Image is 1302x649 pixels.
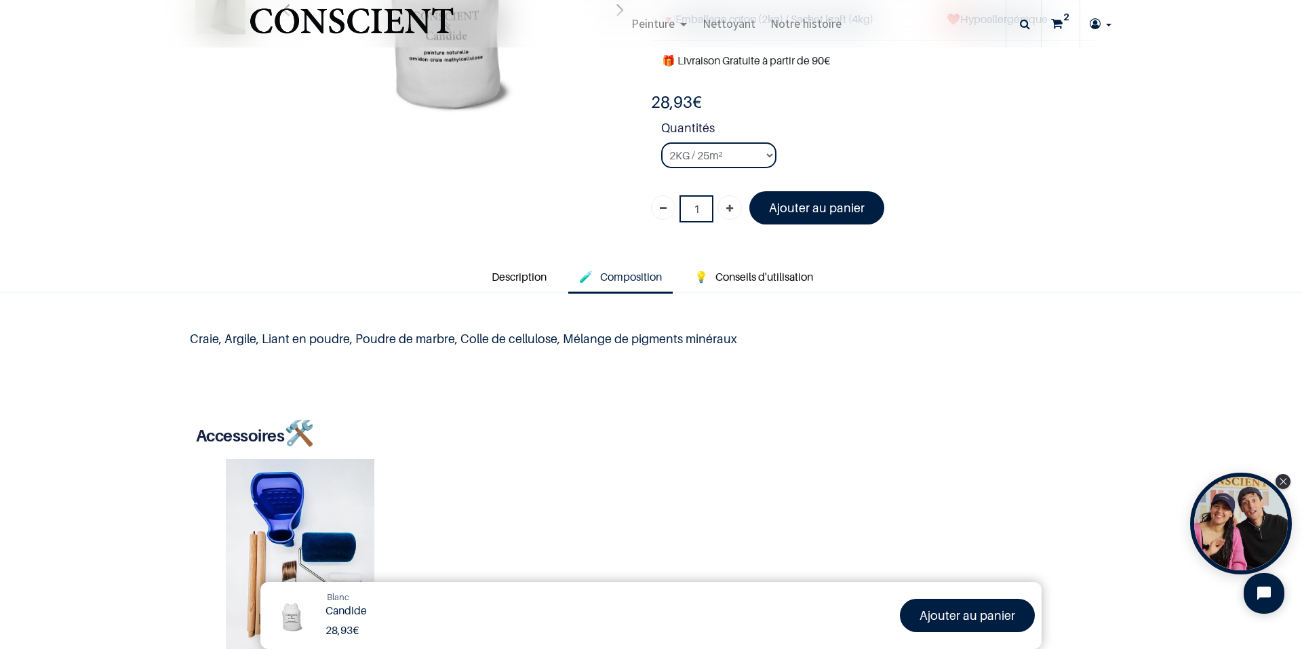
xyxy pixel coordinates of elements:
div: Close Tolstoy widget [1276,474,1290,489]
h3: 🛠️ [191,417,1111,449]
div: Open Tolstoy [1190,473,1292,574]
span: Nettoyant [703,16,755,31]
a: Ajouter au panier [749,191,884,224]
b: Accessoires [196,426,285,446]
span: Description [492,270,547,283]
span: Peinture [631,16,675,31]
b: € [325,623,359,637]
font: Ajouter au panier [769,201,865,215]
font: 🎁 Livraison Gratuite à partir de 90€ [662,54,830,67]
div: Tolstoy bubble widget [1190,473,1292,574]
span: Conseils d'utilisation [715,270,813,283]
a: Supprimer [651,195,675,220]
span: Composition [600,270,662,283]
span: Notre histoire [770,16,842,31]
div: Open Tolstoy widget [1190,473,1292,574]
span: 28,93 [325,623,353,637]
span: 28,93 [651,92,692,112]
a: Ajouter au panier [900,599,1035,632]
a: Ajouter [717,195,742,220]
p: Craie, Argile, Liant en poudre, Poudre de marbre, Colle de cellulose, Mélange de pigments minéraux [190,330,1112,348]
sup: 2 [1060,10,1073,24]
b: € [651,92,702,112]
font: Ajouter au panier [920,608,1015,623]
iframe: Tidio Chat [1232,562,1296,625]
strong: Quantités [661,119,1095,142]
img: Product Image [267,589,318,640]
span: 💡 [694,270,708,283]
span: 🧪 [579,270,593,283]
a: Blanc [327,591,349,604]
h1: Candide [325,604,646,617]
span: Blanc [327,591,349,602]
